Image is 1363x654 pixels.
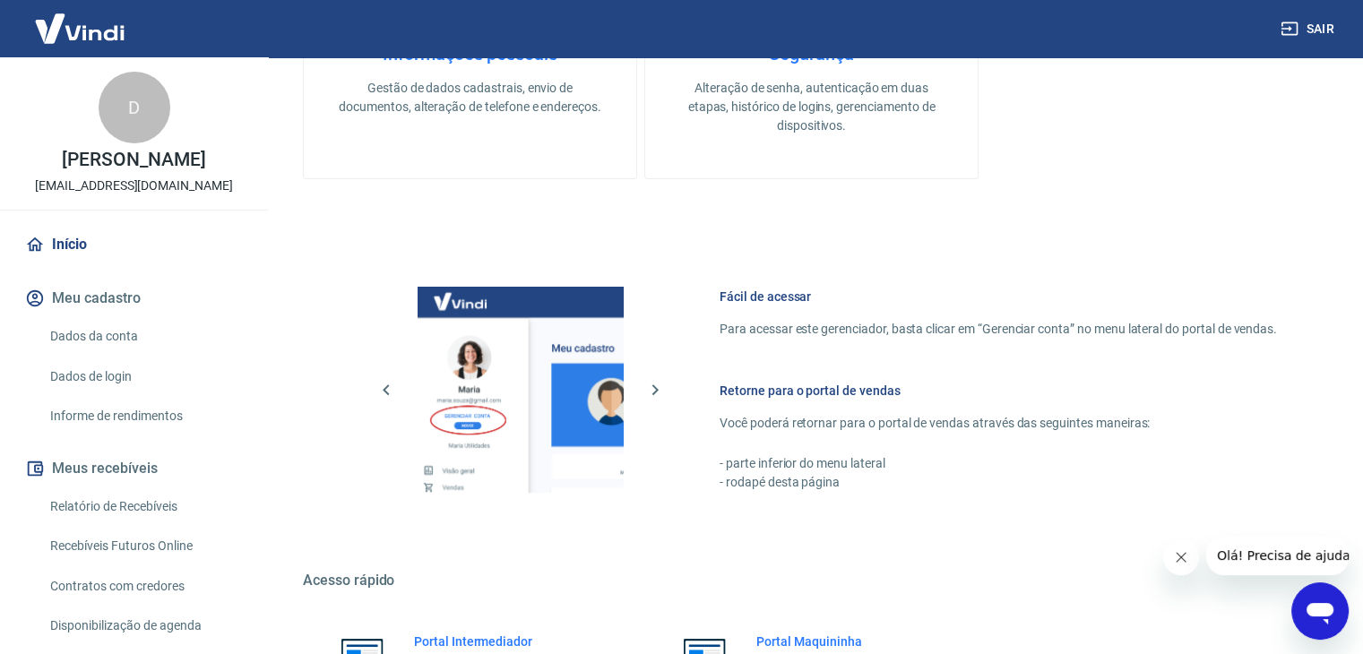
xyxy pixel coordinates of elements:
[1206,536,1349,575] iframe: Mensagem da empresa
[1277,13,1341,46] button: Sair
[22,1,138,56] img: Vindi
[1291,582,1349,640] iframe: Botão para abrir a janela de mensagens
[720,473,1277,492] p: - rodapé desta página
[22,279,246,318] button: Meu cadastro
[720,454,1277,473] p: - parte inferior do menu lateral
[418,287,624,493] img: Imagem da dashboard mostrando o botão de gerenciar conta na sidebar no lado esquerdo
[756,632,912,650] h6: Portal Maquininha
[43,318,246,355] a: Dados da conta
[35,176,233,195] p: [EMAIL_ADDRESS][DOMAIN_NAME]
[720,288,1277,305] h6: Fácil de acessar
[720,382,1277,400] h6: Retorne para o portal de vendas
[43,398,246,435] a: Informe de rendimentos
[720,320,1277,339] p: Para acessar este gerenciador, basta clicar em “Gerenciar conta” no menu lateral do portal de ven...
[43,528,246,564] a: Recebíveis Futuros Online
[43,607,246,644] a: Disponibilização de agenda
[720,414,1277,433] p: Você poderá retornar para o portal de vendas através das seguintes maneiras:
[43,358,246,395] a: Dados de login
[303,572,1320,589] h5: Acesso rápido
[62,151,205,169] p: [PERSON_NAME]
[1163,539,1199,575] iframe: Fechar mensagem
[99,72,170,143] div: D
[674,79,949,135] p: Alteração de senha, autenticação em duas etapas, histórico de logins, gerenciamento de dispositivos.
[22,225,246,264] a: Início
[43,568,246,605] a: Contratos com credores
[414,632,574,650] h6: Portal Intermediador
[22,449,246,488] button: Meus recebíveis
[332,79,608,116] p: Gestão de dados cadastrais, envio de documentos, alteração de telefone e endereços.
[11,13,151,27] span: Olá! Precisa de ajuda?
[43,488,246,525] a: Relatório de Recebíveis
